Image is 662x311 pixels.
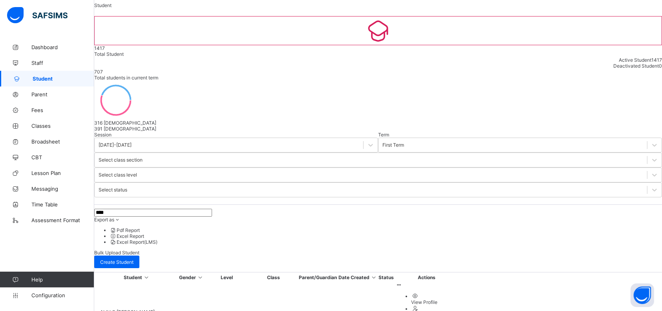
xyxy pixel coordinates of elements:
[379,274,395,281] th: Status
[94,217,114,223] span: Export as
[99,142,132,148] div: [DATE]-[DATE]
[651,57,662,63] span: 1417
[31,107,94,113] span: Fees
[94,45,105,51] span: 1417
[94,126,102,132] span: 391
[7,7,68,24] img: safsims
[619,57,651,63] span: Active Student
[110,239,662,245] li: dropdown-list-item-null-2
[382,142,404,148] div: First Term
[31,170,94,176] span: Lesson Plan
[100,259,133,265] span: Create Student
[197,274,204,280] i: Sort in Ascending Order
[94,132,112,138] span: Session
[94,250,139,256] span: Bulk Upload Student
[31,91,94,98] span: Parent
[94,120,102,126] span: 316
[31,217,94,223] span: Assessment Format
[31,292,94,298] span: Configuration
[205,274,249,281] th: Level
[371,274,377,280] i: Sort in Ascending Order
[110,233,662,239] li: dropdown-list-item-null-1
[411,299,458,305] div: View Profile
[31,138,94,145] span: Broadsheet
[31,201,94,208] span: Time Table
[249,274,298,281] th: Class
[104,126,156,132] span: [DEMOGRAPHIC_DATA]
[94,69,103,75] span: 707
[31,154,94,160] span: CBT
[110,227,662,233] li: dropdown-list-item-null-0
[395,274,459,281] th: Actions
[338,274,378,281] th: Date Created
[99,157,143,163] div: Select class section
[31,60,94,66] span: Staff
[31,276,94,283] span: Help
[143,274,150,280] i: Sort in Ascending Order
[613,63,659,69] span: Deactivated Student
[94,75,158,81] span: Total students in current term
[94,2,112,8] span: Student
[378,132,389,138] span: Term
[659,63,662,69] span: 0
[31,186,94,192] span: Messaging
[298,274,337,281] th: Parent/Guardian
[31,44,94,50] span: Dashboard
[104,120,156,126] span: [DEMOGRAPHIC_DATA]
[99,172,137,178] div: Select class level
[631,283,654,307] button: Open asap
[94,51,662,57] div: Total Student
[33,75,94,82] span: Student
[31,123,94,129] span: Classes
[96,274,178,281] th: Student
[99,187,127,193] div: Select status
[179,274,204,281] th: Gender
